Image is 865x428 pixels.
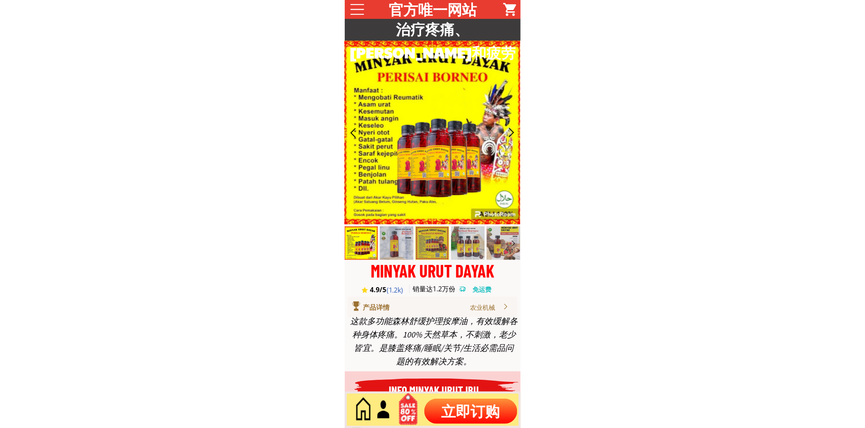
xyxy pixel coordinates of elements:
[350,314,518,368] div: 这款多功能森林舒缓护理按摩油，有效缓解各种身体疼痛。100% 天然草本，不刺激，老少皆宜。是膝盖疼痛/睡眠/关节/生活必需品问题的有效解决方案。
[424,399,517,424] p: 立即订购
[345,17,521,64] h3: 治疗疼痛、[PERSON_NAME]和疲劳
[473,285,496,294] h3: 免运费
[413,284,459,293] h3: 销量达1.2万份
[365,381,504,417] h3: INFO MINYAK URUT IBU [PERSON_NAME]
[363,302,400,313] div: 产品详情
[470,302,502,312] div: 农业机械
[345,262,521,279] div: MINYAK URUT DAYAK
[370,285,389,294] h3: 4.9/5
[387,285,408,295] h3: (1.2k)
